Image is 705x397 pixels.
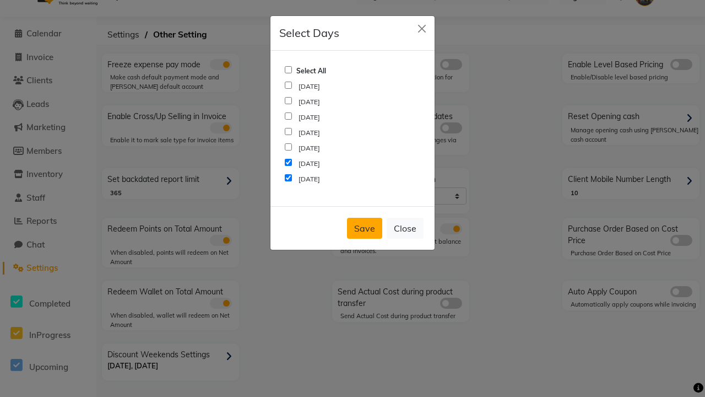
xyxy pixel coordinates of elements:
label: [DATE] [299,112,320,122]
button: Save [347,218,382,239]
label: [DATE] [299,174,320,184]
h5: Select Days [279,25,339,41]
button: Close [387,218,424,239]
label: [DATE] [299,82,320,92]
label: Select All [296,66,326,76]
label: [DATE] [299,143,320,153]
label: [DATE] [299,128,320,138]
label: [DATE] [299,97,320,107]
label: [DATE] [299,159,320,169]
